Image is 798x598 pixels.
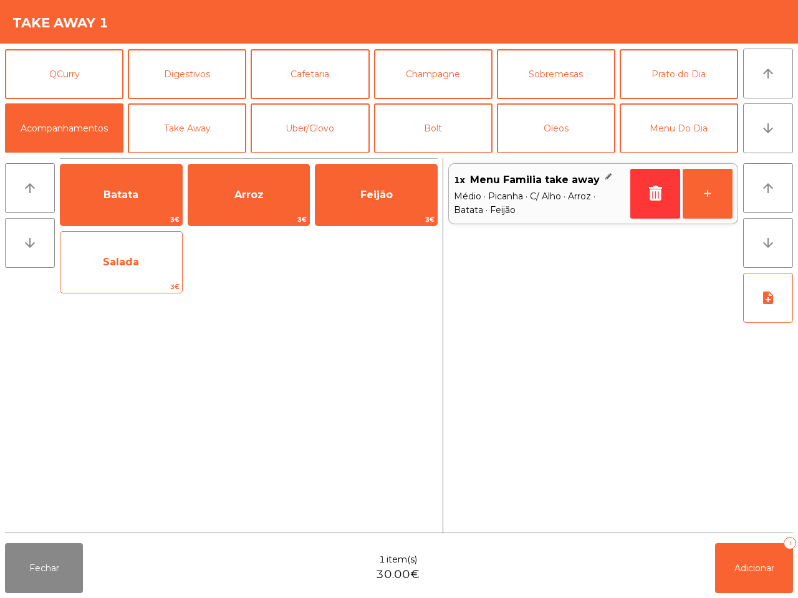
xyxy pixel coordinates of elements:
[683,169,733,219] button: +
[103,256,139,268] span: Salada
[12,14,108,32] h4: Take Away 1
[234,189,264,201] span: Arroz
[387,553,417,566] span: item(s)
[761,290,776,305] i: note_add
[374,103,493,153] button: Bolt
[620,49,738,99] button: Prato do Dia
[761,121,776,136] i: arrow_downward
[743,273,793,323] button: note_add
[743,103,793,153] button: arrow_downward
[128,103,246,153] button: Take Away
[454,171,465,189] span: 1x
[715,543,793,593] button: Adicionar1
[315,214,437,225] span: 3€
[22,235,37,250] i: arrow_downward
[5,103,123,153] button: Acompanhamentos
[22,181,37,196] i: arrow_upward
[454,189,625,217] span: Médio · Picanha · C/ Alho · Arroz · Batata · Feijão
[360,189,393,201] span: Feijão
[497,103,615,153] button: Oleos
[251,103,369,153] button: Uber/Glovo
[251,49,369,99] button: Cafetaria
[103,189,138,201] span: Batata
[784,537,796,549] div: 1
[761,181,776,196] i: arrow_upward
[376,566,420,583] span: 30.00€
[734,562,774,574] span: Adicionar
[761,66,776,81] i: arrow_upward
[379,553,385,566] span: 1
[5,163,55,213] button: arrow_upward
[60,214,182,225] span: 3€
[5,543,83,593] button: Fechar
[374,49,493,99] button: Champagne
[5,218,55,268] button: arrow_downward
[743,49,793,98] button: arrow_upward
[5,49,123,99] button: QCurry
[470,171,600,189] span: Menu Familia take away
[743,218,793,268] button: arrow_downward
[60,281,182,293] span: 3€
[620,103,738,153] button: Menu Do Dia
[743,163,793,213] button: arrow_upward
[497,49,615,99] button: Sobremesas
[128,49,246,99] button: Digestivos
[188,214,310,225] span: 3€
[761,235,776,250] i: arrow_downward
